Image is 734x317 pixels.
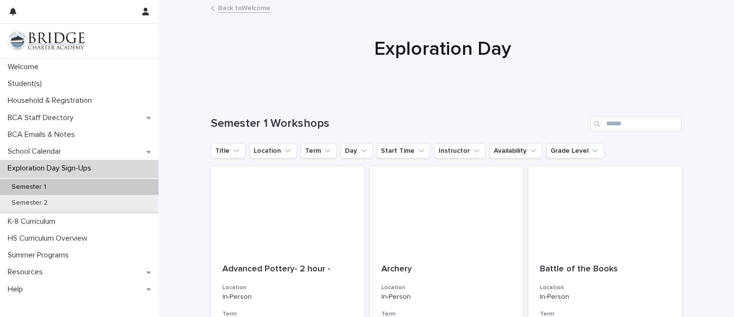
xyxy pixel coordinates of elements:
[301,143,337,158] button: Term
[4,234,95,243] p: HS Curriculum Overview
[4,113,81,122] p: BCA Staff Directory
[4,164,99,173] p: Exploration Day Sign-Ups
[4,183,54,191] p: Semester 1
[218,2,270,13] a: Back toWelcome
[4,268,50,277] p: Resources
[489,143,542,158] button: Availability
[540,293,670,301] p: In-Person
[4,96,99,105] p: Household & Registration
[434,143,486,158] button: Instructor
[211,143,245,158] button: Title
[540,284,670,292] h3: Location
[540,264,670,275] p: Battle of the Books
[381,293,512,301] p: In-Person
[381,264,512,275] p: Archery
[4,285,31,294] p: Help
[207,37,678,61] h1: Exploration Day
[546,143,604,158] button: Grade Level
[222,293,353,301] p: In-Person
[8,31,85,50] img: V1C1m3IdTEidaUdm9Hs0
[4,130,83,139] p: BCA Emails & Notes
[341,143,373,158] button: Day
[590,116,682,132] input: Search
[4,217,63,226] p: K-8 Curriculum
[222,264,353,275] p: Advanced Pottery- 2 hour -
[4,251,76,260] p: Summer Programs
[377,143,430,158] button: Start Time
[4,62,46,72] p: Welcome
[4,199,55,207] p: Semester 2
[381,284,512,292] h3: Location
[249,143,297,158] button: Location
[4,79,49,88] p: Student(s)
[4,147,69,156] p: School Calendar
[211,117,587,131] h1: Semester 1 Workshops
[222,284,353,292] h3: Location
